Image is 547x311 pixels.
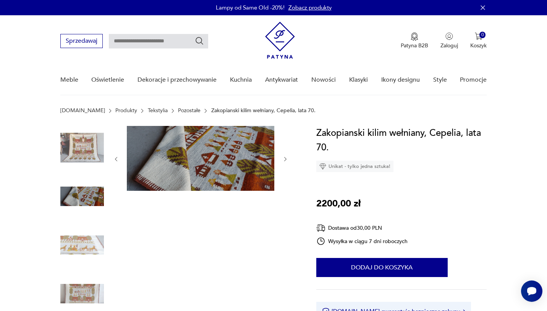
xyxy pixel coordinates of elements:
img: Ikona koszyka [475,32,482,40]
a: Zobacz produkty [288,4,332,11]
img: Zdjęcie produktu Zakopianski kilim wełniany, Cepelia, lata 70. [60,126,104,169]
img: Patyna - sklep z meblami i dekoracjami vintage [265,22,295,59]
a: Ikona medaluPatyna B2B [401,32,428,49]
img: Ikona diamentu [319,163,326,170]
img: Zdjęcie produktu Zakopianski kilim wełniany, Cepelia, lata 70. [127,126,274,191]
p: Lampy od Same Old -20%! [216,4,285,11]
p: Zakopianski kilim wełniany, Cepelia, lata 70. [211,108,316,114]
h1: Zakopianski kilim wełniany, Cepelia, lata 70. [316,126,487,155]
p: 2200,00 zł [316,197,361,211]
a: Style [433,65,447,95]
a: Sprzedawaj [60,39,103,44]
button: Patyna B2B [401,32,428,49]
p: Zaloguj [440,42,458,49]
a: Kuchnia [230,65,252,95]
a: Meble [60,65,78,95]
img: Ikona medalu [411,32,418,41]
button: 0Koszyk [470,32,487,49]
a: Dekoracje i przechowywanie [138,65,217,95]
div: Wysyłka w ciągu 7 dni roboczych [316,237,408,246]
div: Unikat - tylko jedna sztuka! [316,161,393,172]
a: Ikony designu [381,65,420,95]
img: Zdjęcie produktu Zakopianski kilim wełniany, Cepelia, lata 70. [60,223,104,267]
iframe: Smartsupp widget button [521,280,542,302]
button: Dodaj do koszyka [316,258,448,277]
a: Tekstylia [148,108,168,114]
p: Patyna B2B [401,42,428,49]
img: Ikonka użytkownika [445,32,453,40]
button: Zaloguj [440,32,458,49]
a: Nowości [311,65,336,95]
a: [DOMAIN_NAME] [60,108,105,114]
a: Klasyki [349,65,368,95]
img: Ikona dostawy [316,223,325,233]
img: Zdjęcie produktu Zakopianski kilim wełniany, Cepelia, lata 70. [60,175,104,218]
div: 0 [479,32,486,38]
button: Sprzedawaj [60,34,103,48]
button: Szukaj [195,36,204,45]
p: Koszyk [470,42,487,49]
a: Pozostałe [178,108,201,114]
a: Oświetlenie [91,65,124,95]
a: Promocje [460,65,487,95]
div: Dostawa od 30,00 PLN [316,223,408,233]
a: Antykwariat [265,65,298,95]
a: Produkty [115,108,137,114]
